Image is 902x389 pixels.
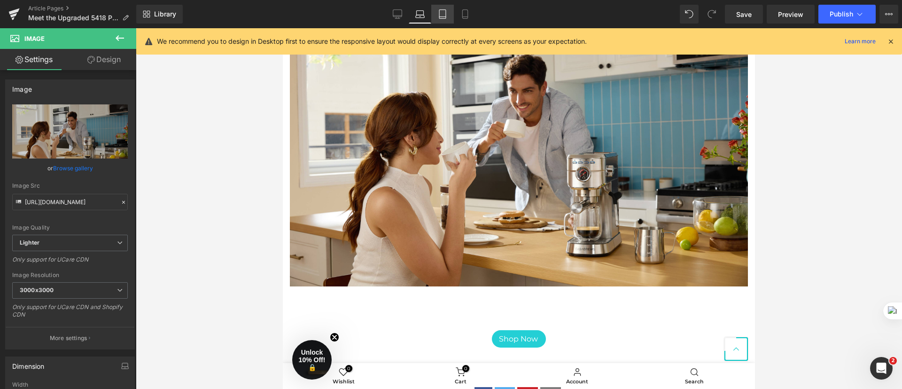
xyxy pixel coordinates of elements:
[736,9,752,19] span: Save
[70,49,138,70] a: Design
[12,381,128,388] div: Width
[889,357,897,365] span: 2
[818,5,876,24] button: Publish
[409,5,431,24] a: Laptop
[24,35,45,42] span: Image
[12,194,128,210] input: Link
[454,5,476,24] a: Mobile
[157,36,587,47] p: We recommend you to design in Desktop first to ensure the responsive layout would display correct...
[12,357,45,370] div: Dimension
[12,272,128,278] div: Image Resolution
[767,5,815,24] a: Preview
[216,304,255,317] span: Shop Now
[209,302,263,319] a: Shop Now
[28,14,118,22] span: Meet the Upgraded 5418 PRO Espresso Machine
[841,36,879,47] a: Learn more
[28,5,136,12] a: Article Pages
[12,224,128,231] div: Image Quality
[702,5,721,24] button: Redo
[12,183,128,189] div: Image Src
[386,5,409,24] a: Desktop
[879,5,898,24] button: More
[6,327,134,349] button: More settings
[830,10,853,18] span: Publish
[12,256,128,270] div: Only support for UCare CDN
[53,160,93,176] a: Browse gallery
[12,163,128,173] div: or
[20,286,54,294] b: 3000x3000
[154,10,176,18] span: Library
[50,334,87,342] p: More settings
[12,303,128,325] div: Only support for UCare CDN and Shopify CDN
[20,239,39,246] b: Lighter
[778,9,803,19] span: Preview
[431,5,454,24] a: Tablet
[870,357,893,380] iframe: Intercom live chat
[136,5,183,24] a: New Library
[12,80,32,93] div: Image
[680,5,699,24] button: Undo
